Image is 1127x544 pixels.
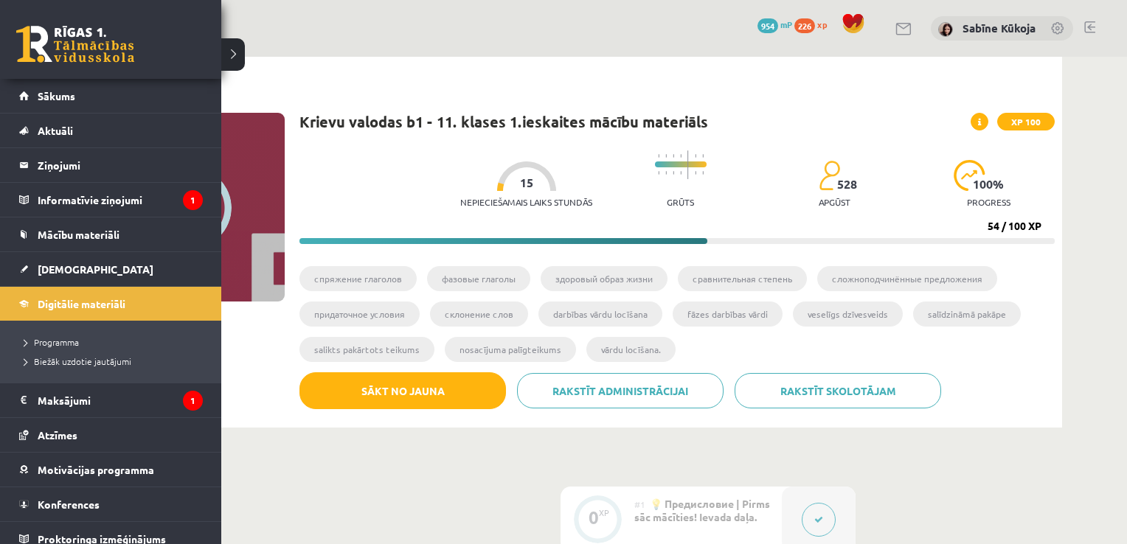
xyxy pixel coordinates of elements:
a: Sākums [19,79,203,113]
a: Biežāk uzdotie jautājumi [18,355,207,368]
a: [DEMOGRAPHIC_DATA] [19,252,203,286]
li: здоровый образ жизни [541,266,667,291]
span: Atzīmes [38,428,77,442]
img: icon-short-line-57e1e144782c952c97e751825c79c345078a6d821885a25fce030b3d8c18986b.svg [665,154,667,158]
span: XP 100 [997,113,1055,130]
img: icon-short-line-57e1e144782c952c97e751825c79c345078a6d821885a25fce030b3d8c18986b.svg [658,154,659,158]
a: Rakstīt skolotājam [735,373,941,408]
a: Konferences [19,487,203,521]
a: 226 xp [794,18,834,30]
div: XP [599,509,609,517]
i: 1 [183,391,203,411]
li: придаточное условия [299,301,420,327]
a: Sabīne Kūkoja [963,21,1036,35]
span: #1 [634,498,645,510]
p: apgūst [819,197,850,207]
legend: Maksājumi [38,383,203,417]
img: icon-short-line-57e1e144782c952c97e751825c79c345078a6d821885a25fce030b3d8c18986b.svg [673,154,674,158]
img: icon-long-line-d9ea69661e0d244f92f715978eff75569469978d946b2353a9bb055b3ed8787d.svg [687,150,689,179]
span: Mācību materiāli [38,228,119,241]
a: Motivācijas programma [19,453,203,487]
h1: Krievu valodas b1 - 11. klases 1.ieskaites mācību materiāls [299,113,708,130]
img: icon-short-line-57e1e144782c952c97e751825c79c345078a6d821885a25fce030b3d8c18986b.svg [695,171,696,175]
img: icon-short-line-57e1e144782c952c97e751825c79c345078a6d821885a25fce030b3d8c18986b.svg [702,154,704,158]
span: 528 [837,178,857,191]
img: icon-short-line-57e1e144782c952c97e751825c79c345078a6d821885a25fce030b3d8c18986b.svg [702,171,704,175]
img: icon-short-line-57e1e144782c952c97e751825c79c345078a6d821885a25fce030b3d8c18986b.svg [665,171,667,175]
a: Informatīvie ziņojumi1 [19,183,203,217]
span: 100 % [973,178,1005,191]
a: Maksājumi1 [19,383,203,417]
span: xp [817,18,827,30]
img: students-c634bb4e5e11cddfef0936a35e636f08e4e9abd3cc4e673bd6f9a4125e45ecb1.svg [819,160,840,191]
span: [DEMOGRAPHIC_DATA] [38,262,153,276]
li: veselīgs dzīvesveids [793,301,903,327]
li: salīdzināmā pakāpe [913,301,1021,327]
a: 954 mP [757,18,792,30]
span: 15 [520,176,533,189]
li: фазовые глаголы [427,266,530,291]
li: сравнительная степень [678,266,807,291]
a: Aktuāli [19,114,203,147]
p: progress [967,197,1010,207]
li: vārdu locīšana. [586,337,676,362]
button: Sākt no jauna [299,372,506,409]
i: 1 [183,190,203,210]
li: darbības vārdu locīšana [538,301,662,327]
a: Rīgas 1. Tālmācības vidusskola [16,26,134,63]
img: icon-short-line-57e1e144782c952c97e751825c79c345078a6d821885a25fce030b3d8c18986b.svg [673,171,674,175]
span: Digitālie materiāli [38,297,125,310]
a: Mācību materiāli [19,217,203,251]
img: icon-short-line-57e1e144782c952c97e751825c79c345078a6d821885a25fce030b3d8c18986b.svg [680,171,682,175]
a: Programma [18,335,207,349]
legend: Informatīvie ziņojumi [38,183,203,217]
a: Rakstīt administrācijai [517,373,724,408]
img: icon-short-line-57e1e144782c952c97e751825c79c345078a6d821885a25fce030b3d8c18986b.svg [695,154,696,158]
img: Sabīne Kūkoja [938,22,953,37]
span: 226 [794,18,815,33]
span: Biežāk uzdotie jautājumi [18,355,131,367]
span: mP [780,18,792,30]
p: Grūts [667,197,694,207]
li: salikts pakārtots teikums [299,337,434,362]
span: Motivācijas programma [38,463,154,476]
li: сложноподчинённые предложения [817,266,997,291]
li: fāzes darbības vārdi [673,301,783,327]
p: Nepieciešamais laiks stundās [460,197,592,207]
li: nosacījuma palīgteikums [445,337,576,362]
div: 0 [589,511,599,524]
a: Ziņojumi [19,148,203,182]
img: icon-short-line-57e1e144782c952c97e751825c79c345078a6d821885a25fce030b3d8c18986b.svg [680,154,682,158]
a: Digitālie materiāli [19,287,203,321]
img: icon-short-line-57e1e144782c952c97e751825c79c345078a6d821885a25fce030b3d8c18986b.svg [658,171,659,175]
legend: Ziņojumi [38,148,203,182]
span: Aktuāli [38,124,73,137]
span: Programma [18,336,79,348]
span: 💡 Предисловие | Pirms sāc mācīties! Ievada daļa. [634,497,770,523]
a: Atzīmes [19,418,203,452]
li: cпряжение глаголов [299,266,417,291]
span: Konferences [38,498,100,511]
span: 954 [757,18,778,33]
span: Sākums [38,89,75,102]
li: склонение слов [430,301,528,327]
img: icon-progress-161ccf0a02000e728c5f80fcf4c31c7af3da0e1684b2b1d7c360e028c24a22f1.svg [954,160,985,191]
